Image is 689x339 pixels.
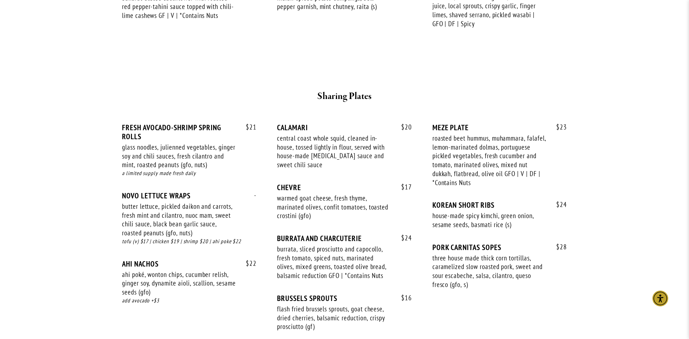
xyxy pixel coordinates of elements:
span: 16 [394,294,412,302]
span: $ [401,123,405,131]
div: warmed goat cheese, fresh thyme, marinated olives, confit tomatoes, toasted crostini (gfo) [277,194,391,220]
div: Accessibility Menu [652,291,668,306]
span: $ [401,293,405,302]
div: MEZE PLATE [432,123,567,132]
span: 21 [239,123,257,131]
span: 22 [239,259,257,268]
span: $ [556,123,560,131]
div: BURRATA AND CHARCUTERIE [277,234,412,243]
span: 20 [394,123,412,131]
span: $ [246,259,249,268]
div: flash fried brussels sprouts, goat cheese, dried cherries, balsamic reduction, crispy prosciutto ... [277,305,391,331]
div: add avocado +$3 [122,297,257,305]
span: - [247,191,257,199]
span: $ [401,183,405,191]
div: tofu (v) $17 | chicken $19 | shrimp $20 | ahi poke $22 [122,237,257,246]
strong: Sharing Plates [317,90,371,103]
span: 24 [549,201,567,209]
span: $ [556,200,560,209]
div: AHI NACHOS [122,259,257,268]
div: ahi poké, wonton chips, cucumber relish, ginger soy, dynamite aioli, scallion, sesame seeds (gfo) [122,270,236,297]
div: butter lettuce, pickled daikon and carrots, fresh mint and cilantro, nuoc mam, sweet chili sauce,... [122,202,236,237]
span: $ [246,123,249,131]
span: $ [556,243,560,251]
div: KOREAN SHORT RIBS [432,201,567,209]
span: 24 [394,234,412,242]
div: three house made thick corn tortillas, caramelized slow roasted pork, sweet and sour escabeche, s... [432,254,547,289]
span: 17 [394,183,412,191]
span: 23 [549,123,567,131]
div: PORK CARNITAS SOPES [432,243,567,252]
div: CHEVRE [277,183,412,192]
div: a limited supply made fresh daily [122,169,257,178]
div: glass noodles, julienned vegetables, ginger soy and chili sauces, fresh cilantro and mint, roaste... [122,143,236,169]
span: $ [401,234,405,242]
div: CALAMARI [277,123,412,132]
span: 28 [549,243,567,251]
div: central coast whole squid, cleaned in-house, tossed lightly in flour, served with house-made [MED... [277,134,391,169]
div: burrata, sliced prosciutto and capocollo, fresh tomato, spiced nuts, marinated olives, mixed gree... [277,245,391,280]
div: roasted beet hummus, muhammara, falafel, lemon-marinated dolmas, portuguese pickled vegetables, f... [432,134,547,187]
div: house-made spicy kimchi, green onion, sesame seeds, basmati rice (s) [432,211,547,229]
div: BRUSSELS SPROUTS [277,294,412,303]
div: NOVO LETTUCE WRAPS [122,191,257,200]
div: FRESH AVOCADO-SHRIMP SPRING ROLLS [122,123,257,141]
